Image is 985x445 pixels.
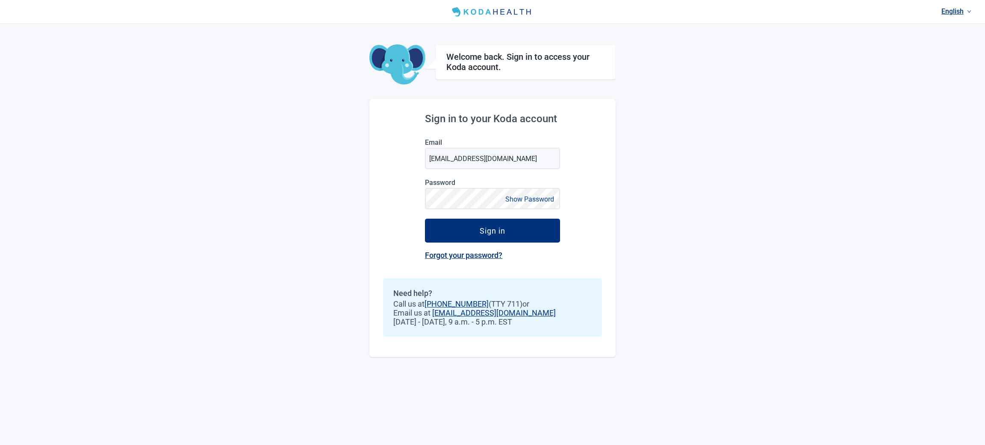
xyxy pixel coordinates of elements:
[425,251,502,260] a: Forgot your password?
[425,219,560,243] button: Sign in
[503,193,557,205] button: Show Password
[425,179,560,187] label: Password
[393,308,592,317] span: Email us at
[425,138,560,146] label: Email
[446,52,605,72] h1: Welcome back. Sign in to access your Koda account.
[425,113,560,125] h2: Sign in to your Koda account
[393,289,592,298] h2: Need help?
[369,24,616,357] main: Main content
[432,308,556,317] a: [EMAIL_ADDRESS][DOMAIN_NAME]
[480,226,505,235] div: Sign in
[393,299,592,308] span: Call us at (TTY 711) or
[938,4,975,18] a: Current language: English
[369,44,425,85] img: Koda Elephant
[967,9,971,14] span: down
[393,317,592,326] span: [DATE] - [DATE], 9 a.m. - 5 p.m. EST
[425,299,489,308] a: [PHONE_NUMBER]
[448,5,537,19] img: Koda Health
